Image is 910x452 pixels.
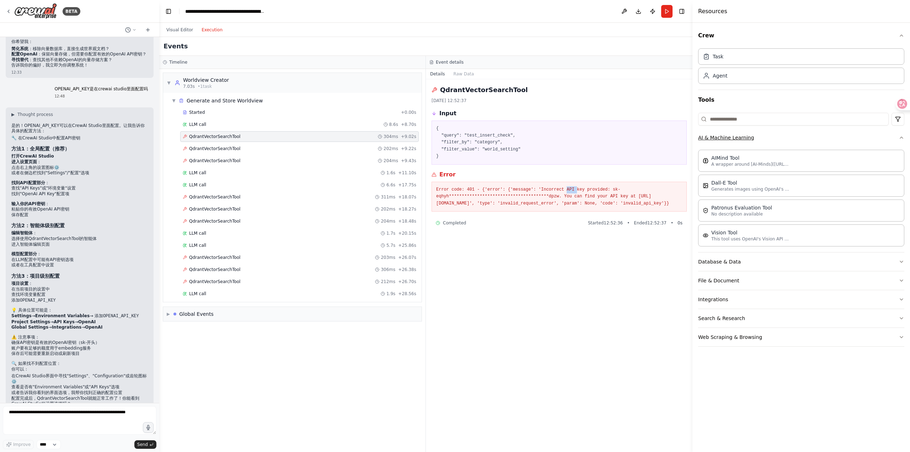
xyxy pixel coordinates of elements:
div: [DATE] 12:52:37 [432,98,687,103]
li: ： [11,281,148,303]
span: 212ms [381,279,395,285]
h3: Timeline [169,59,187,65]
span: LLM call [189,122,206,127]
li: 保存配置 [11,212,148,218]
li: 或者告诉我你看到的界面选项，我帮你找到正确的配置位置 [11,390,148,396]
button: Crew [698,26,904,46]
li: 在当前项目的设置中 [11,287,148,292]
div: Generate and Store Worldview [187,97,263,104]
li: 或者在工具配置中设置 [11,262,148,268]
li: 确保API密钥是有效的OpenAI密钥（sk-开头） [11,340,148,346]
button: Details [426,69,449,79]
p: Generates images using OpenAI's Dall-E model. [711,186,789,192]
div: Task [713,53,723,60]
span: + 11.10s [398,170,416,176]
strong: 寻找替代 [11,57,28,62]
span: 8.6s [389,122,398,127]
div: 12:48 [54,94,148,99]
div: Crew [698,46,904,90]
span: + 9.22s [401,146,416,151]
span: QdrantVectorSearchTool [189,146,240,151]
strong: 打开CrewAI Studio [11,154,54,159]
strong: 进入设置页面 [11,159,37,164]
span: Completed [443,220,466,226]
strong: 项目设置 [11,281,28,286]
li: → → 添加 [11,313,148,319]
strong: 简化系统 [11,46,28,51]
strong: 配置OpenAI [11,52,37,57]
strong: 方法2：智能体级别配置 [11,223,65,228]
span: LLM call [189,230,206,236]
pre: { "query": "test_insert_check", "filter_by": "category", "filter_value": "world_setting" } [436,125,682,160]
li: ： [11,251,148,268]
span: 1.9s [386,291,395,297]
span: Started 12:52:36 [588,220,623,226]
img: AIMindTool [703,158,708,164]
span: 0 s [678,220,682,226]
strong: 方法1：全局配置（推荐） [11,146,70,151]
p: 你可以： [11,367,148,372]
span: + 0.00s [401,110,416,115]
span: Thought process [17,112,53,117]
li: ：移除向量数据库，直接生成世界观文档？ [11,46,148,52]
button: Send [134,440,156,449]
span: QdrantVectorSearchTool [189,279,240,285]
img: VisionTool [703,233,708,238]
span: + 9.02s [401,134,416,139]
strong: 编辑智能体 [11,230,33,235]
strong: Project Settings [11,319,50,324]
li: ： [11,159,148,176]
button: Execution [197,26,227,34]
span: 5.7s [386,243,395,248]
div: Dall-E Tool [711,179,789,186]
strong: Settings [11,313,32,318]
div: AI & Machine Learning [698,147,904,252]
span: Started [189,110,205,115]
li: 点击右上角的设置图标⚙️ [11,165,148,171]
span: ▶ [11,112,15,117]
p: This tool uses OpenAI's Vision API to describe the contents of an image. [711,236,789,242]
span: + 17.75s [398,182,416,188]
li: 账户要有足够的额度用于embedding服务 [11,346,148,351]
span: • 1 task [198,84,212,89]
li: ：保留向量存储，但需要你配置有效的OpenAI API密钥？ [11,52,148,57]
li: 查看是否有"Environment Variables"或"API Keys"选项 [11,384,148,390]
p: OPENAI_API_KEY是在crewai studio里面配置吗 [54,86,148,92]
code: OPENAI_API_KEY [103,314,139,319]
span: + 26.07s [398,255,416,260]
span: QdrantVectorSearchTool [189,218,240,224]
div: BETA [63,7,80,16]
span: QdrantVectorSearchTool [189,194,240,200]
span: + 9.43s [401,158,416,164]
li: → → [11,325,148,330]
strong: Global Settings [11,325,48,330]
span: 203ms [381,255,395,260]
div: Patronus Evaluation Tool [711,204,772,211]
span: LLM call [189,291,206,297]
span: 6.6s [386,182,395,188]
li: 查找"API Keys"或"环境变量"设置 [11,186,148,191]
strong: 方法3：项目级别配置 [11,273,60,279]
div: Worldview Creator [183,76,229,84]
span: 311ms [381,194,395,200]
span: + 18.48s [398,218,416,224]
h2: 🔧 在CrewAI Studio中配置API密钥 [11,135,148,141]
button: ▶Thought process [11,112,53,117]
span: + 28.56s [398,291,416,297]
span: 202ms [381,206,395,212]
li: 进入智能体编辑页面 [11,242,148,248]
strong: Environment Variables [35,313,90,318]
code: OPENAI_API_KEY [20,298,56,303]
nav: breadcrumb [185,8,265,15]
div: 12:33 [11,70,148,75]
h2: ⚠️ 注意事项： [11,335,148,340]
p: 配置完成后，QdrantVectorSearchTool就能正常工作了！你能看到CrewAI Studio的设置选项吗？ [11,396,148,407]
li: 在CrewAI Studio界面中寻找"Settings"、"Configuration"或齿轮图标⚙️ [11,373,148,384]
li: 添加 [11,298,148,304]
p: No description available [711,211,772,217]
button: Raw Data [449,69,478,79]
h2: 🔍 如果找不到配置位置： [11,361,148,367]
span: 304ms [384,134,398,139]
button: Start a new chat [142,26,154,34]
span: ▼ [167,80,171,86]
